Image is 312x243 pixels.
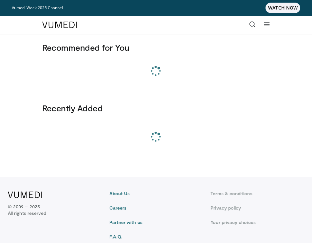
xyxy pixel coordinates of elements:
[109,219,203,226] a: Partner with us
[42,42,270,53] h3: Recommended for You
[8,203,46,216] p: © 2009 – 2025
[211,205,304,211] a: Privacy policy
[8,210,46,216] span: All rights reserved
[211,219,304,226] a: Your privacy choices
[266,3,300,13] span: WATCH NOW
[109,205,203,211] a: Careers
[109,190,203,197] a: About Us
[8,192,42,198] img: VuMedi Logo
[109,234,203,240] a: F.A.Q.
[42,103,270,113] h3: Recently Added
[211,190,304,197] a: Terms & conditions
[42,22,77,28] img: VuMedi Logo
[12,3,300,13] a: Vumedi Week 2025 ChannelWATCH NOW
